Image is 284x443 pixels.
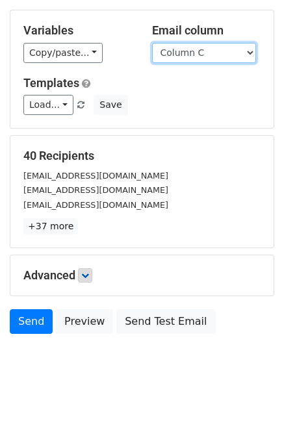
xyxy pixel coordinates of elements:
small: [EMAIL_ADDRESS][DOMAIN_NAME] [23,185,168,195]
h5: Advanced [23,268,261,283]
iframe: Chat Widget [219,381,284,443]
a: Copy/paste... [23,43,103,63]
a: Templates [23,76,79,90]
a: Send [10,309,53,334]
h5: Variables [23,23,133,38]
small: [EMAIL_ADDRESS][DOMAIN_NAME] [23,200,168,210]
button: Save [94,95,127,115]
a: Load... [23,95,73,115]
h5: 40 Recipients [23,149,261,163]
a: Preview [56,309,113,334]
h5: Email column [152,23,261,38]
a: Send Test Email [116,309,215,334]
a: +37 more [23,218,78,234]
small: [EMAIL_ADDRESS][DOMAIN_NAME] [23,171,168,181]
